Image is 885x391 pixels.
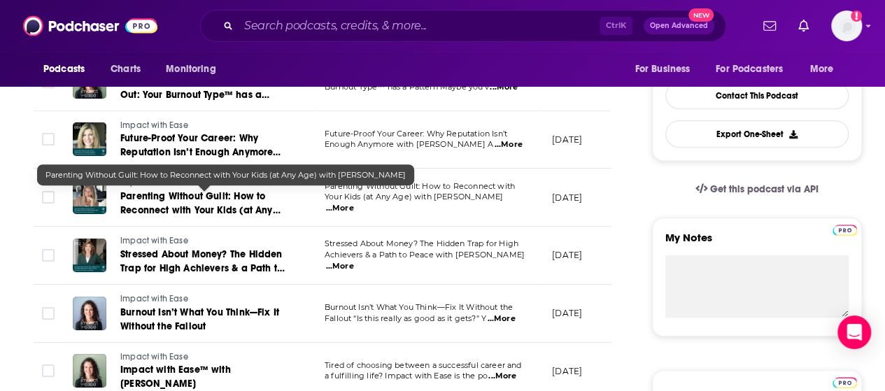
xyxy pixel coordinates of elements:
[831,10,862,41] img: User Profile
[42,133,55,145] span: Toggle select row
[120,364,231,390] span: Impact with Ease™ with [PERSON_NAME]
[625,56,707,83] button: open menu
[120,248,288,276] a: Stressed About Money? The Hidden Trap for High Achievers & a Path to Peace with [PERSON_NAME]
[665,82,849,109] a: Contact This Podcast
[837,315,871,349] div: Open Intercom Messenger
[325,139,493,149] span: Enough Anymore with [PERSON_NAME] A
[120,120,188,130] span: Impact with Ease
[325,371,488,381] span: a fulfilling life? Impact with Ease is the po
[325,192,503,201] span: Your Kids (at Any Age) with [PERSON_NAME]
[833,222,857,236] a: Pro website
[490,82,518,93] span: ...More
[600,17,632,35] span: Ctrl K
[665,231,849,255] label: My Notes
[120,120,288,132] a: Impact with Ease
[552,192,582,204] p: [DATE]
[644,17,714,34] button: Open AdvancedNew
[325,239,518,248] span: Stressed About Money? The Hidden Trap for High
[42,249,55,262] span: Toggle select row
[120,131,288,159] a: Future-Proof Your Career: Why Reputation Isn’t Enough Anymore with [PERSON_NAME]
[120,190,280,230] span: Parenting Without Guilt: How to Reconnect with Your Kids (at Any Age) with [PERSON_NAME]
[325,129,507,138] span: Future-Proof Your Career: Why Reputation Isn’t
[326,203,354,214] span: ...More
[688,8,714,22] span: New
[200,10,726,42] div: Search podcasts, credits, & more...
[111,59,141,79] span: Charts
[325,181,515,191] span: Parenting Without Guilt: How to Reconnect with
[120,306,288,334] a: Burnout Isn’t What You Think—Fix It Without the Fallout
[120,363,288,391] a: Impact with Ease™ with [PERSON_NAME]
[831,10,862,41] button: Show profile menu
[23,13,157,39] img: Podchaser - Follow, Share and Rate Podcasts
[120,235,288,248] a: Impact with Ease
[120,132,281,172] span: Future-Proof Your Career: Why Reputation Isn’t Enough Anymore with [PERSON_NAME]
[684,172,830,206] a: Get this podcast via API
[120,352,188,362] span: Impact with Ease
[707,56,803,83] button: open menu
[43,59,85,79] span: Podcasts
[156,56,234,83] button: open menu
[101,56,149,83] a: Charts
[166,59,215,79] span: Monitoring
[758,14,781,38] a: Show notifications dropdown
[325,82,489,92] span: Burnout Type™ has a Pattern Maybe you’v
[716,59,783,79] span: For Podcasters
[120,236,188,246] span: Impact with Ease
[325,250,525,260] span: Achievers & a Path to Peace with [PERSON_NAME]
[42,191,55,204] span: Toggle select row
[34,56,103,83] button: open menu
[120,294,188,304] span: Impact with Ease
[239,15,600,37] input: Search podcasts, credits, & more...
[325,313,486,323] span: Fallout “Is this really as good as it gets?" Y
[800,56,851,83] button: open menu
[326,261,354,272] span: ...More
[42,364,55,377] span: Toggle select row
[552,134,582,145] p: [DATE]
[552,365,582,377] p: [DATE]
[650,22,708,29] span: Open Advanced
[833,375,857,388] a: Pro website
[793,14,814,38] a: Show notifications dropdown
[325,360,521,370] span: Tired of choosing between a successful career and
[120,306,279,332] span: Burnout Isn’t What You Think—Fix It Without the Fallout
[42,307,55,320] span: Toggle select row
[833,377,857,388] img: Podchaser Pro
[635,59,690,79] span: For Business
[810,59,834,79] span: More
[487,313,515,325] span: ...More
[833,225,857,236] img: Podchaser Pro
[120,293,288,306] a: Impact with Ease
[831,10,862,41] span: Logged in as crenshawcomms
[851,10,862,22] svg: Add a profile image
[120,351,288,364] a: Impact with Ease
[495,139,523,150] span: ...More
[552,249,582,261] p: [DATE]
[45,170,406,180] span: Parenting Without Guilt: How to Reconnect with Your Kids (at Any Age) with [PERSON_NAME]
[120,75,286,115] span: The Deeper Reason You Feel Burned Out: Your Burnout Type™ has a Pattern
[488,371,516,382] span: ...More
[120,190,288,218] a: Parenting Without Guilt: How to Reconnect with Your Kids (at Any Age) with [PERSON_NAME]
[120,74,288,102] a: The Deeper Reason You Feel Burned Out: Your Burnout Type™ has a Pattern
[552,307,582,319] p: [DATE]
[325,302,513,312] span: Burnout Isn’t What You Think—Fix It Without the
[120,248,285,288] span: Stressed About Money? The Hidden Trap for High Achievers & a Path to Peace with [PERSON_NAME]
[665,120,849,148] button: Export One-Sheet
[42,76,55,88] span: Toggle select row
[710,183,819,195] span: Get this podcast via API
